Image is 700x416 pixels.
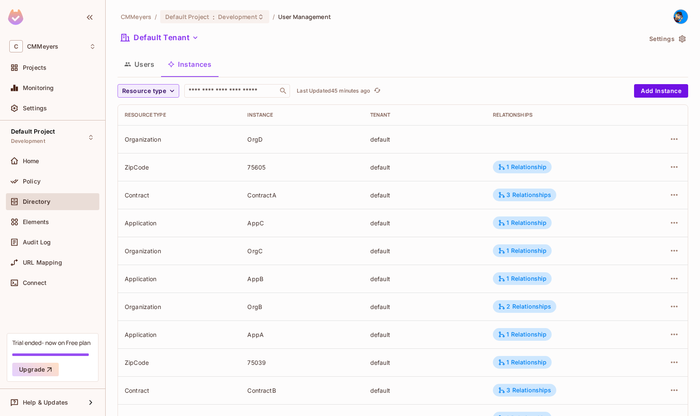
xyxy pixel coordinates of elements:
[23,105,47,112] span: Settings
[498,275,547,282] div: 1 Relationship
[370,247,479,255] div: default
[498,331,547,338] div: 1 Relationship
[165,13,209,21] span: Default Project
[247,359,356,367] div: 75039
[247,247,356,255] div: OrgC
[247,112,356,118] div: Instance
[12,363,59,376] button: Upgrade
[247,135,356,143] div: OrgD
[212,14,215,20] span: :
[23,239,51,246] span: Audit Log
[12,339,90,347] div: Trial ended- now on Free plan
[11,138,45,145] span: Development
[125,386,234,394] div: Contract
[23,279,46,286] span: Connect
[247,163,356,171] div: 75605
[11,128,55,135] span: Default Project
[247,386,356,394] div: ContractB
[125,163,234,171] div: ZipCode
[125,191,234,199] div: Contract
[125,219,234,227] div: Application
[297,88,370,94] p: Last Updated 45 minutes ago
[646,32,688,46] button: Settings
[498,191,551,199] div: 3 Relationships
[370,359,479,367] div: default
[493,112,629,118] div: Relationships
[23,219,49,225] span: Elements
[125,112,234,118] div: Resource type
[372,86,382,96] button: refresh
[370,219,479,227] div: default
[23,399,68,406] span: Help & Updates
[498,359,547,366] div: 1 Relationship
[23,198,50,205] span: Directory
[8,9,23,25] img: SReyMgAAAABJRU5ErkJggg==
[247,303,356,311] div: OrgB
[118,31,202,44] button: Default Tenant
[23,64,46,71] span: Projects
[125,275,234,283] div: Application
[9,40,23,52] span: C
[155,13,157,21] li: /
[370,163,479,171] div: default
[125,359,234,367] div: ZipCode
[247,331,356,339] div: AppA
[23,178,41,185] span: Policy
[247,191,356,199] div: ContractA
[370,191,479,199] div: default
[273,13,275,21] li: /
[370,275,479,283] div: default
[374,87,381,95] span: refresh
[118,84,179,98] button: Resource type
[498,303,551,310] div: 2 Relationships
[634,84,688,98] button: Add Instance
[27,43,58,50] span: Workspace: CMMeyers
[118,54,161,75] button: Users
[370,135,479,143] div: default
[125,135,234,143] div: Organization
[247,219,356,227] div: AppC
[370,386,479,394] div: default
[161,54,218,75] button: Instances
[674,10,688,24] img: Chris Meyers
[23,158,39,164] span: Home
[498,386,551,394] div: 3 Relationships
[498,163,547,171] div: 1 Relationship
[23,85,54,91] span: Monitoring
[23,259,62,266] span: URL Mapping
[125,331,234,339] div: Application
[121,13,151,21] span: the active workspace
[370,86,382,96] span: Click to refresh data
[370,331,479,339] div: default
[370,112,479,118] div: Tenant
[125,247,234,255] div: Organization
[498,219,547,227] div: 1 Relationship
[370,303,479,311] div: default
[278,13,331,21] span: User Management
[498,247,547,255] div: 1 Relationship
[122,86,166,96] span: Resource type
[247,275,356,283] div: AppB
[125,303,234,311] div: Organization
[218,13,257,21] span: Development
